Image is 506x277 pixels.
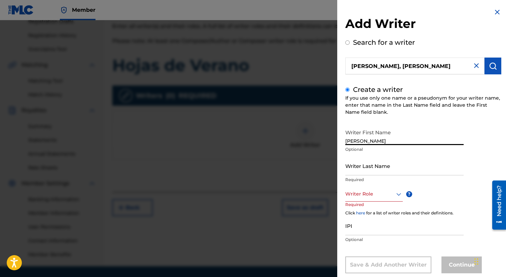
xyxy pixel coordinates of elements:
iframe: Chat Widget [472,245,506,277]
img: Search Works [489,62,497,70]
iframe: Resource Center [487,178,506,232]
p: Optional [345,146,464,152]
a: here [356,210,365,215]
span: Member [72,6,95,14]
h2: Add Writer [345,16,501,33]
label: Create a writer [353,85,403,94]
label: Search for a writer [353,38,415,46]
p: Optional [345,237,464,243]
p: Required [345,202,371,217]
span: ? [406,191,412,197]
img: MLC Logo [8,5,34,15]
input: Search writer's name or IPI Number [345,58,484,74]
img: close [472,62,480,70]
img: Top Rightsholder [60,6,68,14]
div: Click for a list of writer roles and their definitions. [345,210,501,216]
div: If you use only one name or a pseudonym for your writer name, enter that name in the Last Name fi... [345,95,501,116]
div: Drag [474,251,478,272]
p: Required [345,177,464,183]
